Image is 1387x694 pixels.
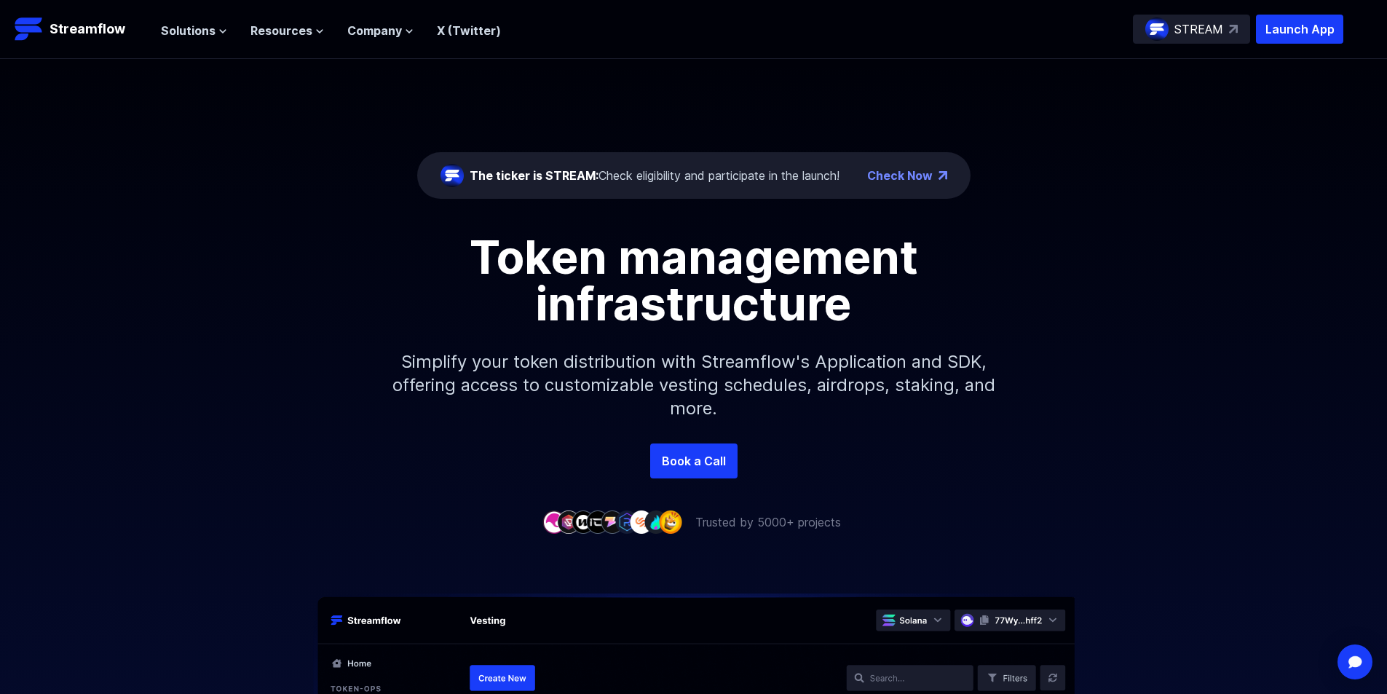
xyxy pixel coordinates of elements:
button: Company [347,22,414,39]
img: company-4 [586,510,609,533]
img: company-5 [601,510,624,533]
p: Streamflow [50,19,125,39]
span: Solutions [161,22,216,39]
img: company-7 [630,510,653,533]
a: Streamflow [15,15,146,44]
button: Resources [250,22,324,39]
img: company-3 [572,510,595,533]
div: Open Intercom Messenger [1337,644,1372,679]
button: Solutions [161,22,227,39]
img: company-9 [659,510,682,533]
img: company-2 [557,510,580,533]
img: top-right-arrow.png [939,171,947,180]
img: company-6 [615,510,639,533]
p: Trusted by 5000+ projects [695,513,841,531]
img: company-1 [542,510,566,533]
img: streamflow-logo-circle.png [1145,17,1169,41]
a: X (Twitter) [437,23,501,38]
span: Company [347,22,402,39]
img: Streamflow Logo [15,15,44,44]
span: Resources [250,22,312,39]
img: streamflow-logo-circle.png [440,164,464,187]
span: The ticker is STREAM: [470,168,598,183]
p: Simplify your token distribution with Streamflow's Application and SDK, offering access to custom... [381,327,1007,443]
img: company-8 [644,510,668,533]
a: Check Now [867,167,933,184]
h1: Token management infrastructure [366,234,1022,327]
a: Book a Call [650,443,738,478]
button: Launch App [1256,15,1343,44]
a: STREAM [1133,15,1250,44]
img: top-right-arrow.svg [1229,25,1238,33]
p: STREAM [1174,20,1223,38]
div: Check eligibility and participate in the launch! [470,167,839,184]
